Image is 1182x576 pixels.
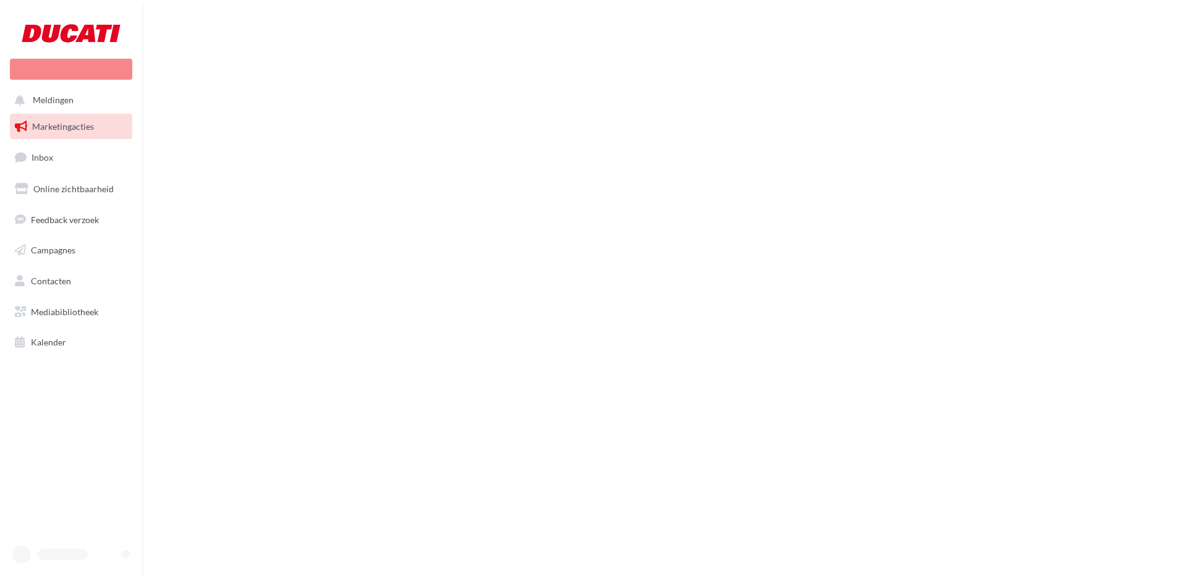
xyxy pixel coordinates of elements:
a: Campagnes [7,237,135,263]
a: Online zichtbaarheid [7,176,135,202]
span: Campagnes [31,245,75,255]
span: Feedback verzoek [31,214,99,224]
a: Kalender [7,329,135,355]
span: Online zichtbaarheid [33,184,114,194]
a: Contacten [7,268,135,294]
span: Contacten [31,276,71,286]
a: Marketingacties [7,114,135,140]
a: Feedback verzoek [7,207,135,233]
span: Mediabibliotheek [31,307,98,317]
span: Marketingacties [32,121,94,132]
span: Meldingen [33,95,74,106]
a: Inbox [7,144,135,171]
a: Mediabibliotheek [7,299,135,325]
span: Kalender [31,337,66,347]
div: Nieuwe campagne [10,59,132,80]
span: Inbox [32,152,53,163]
